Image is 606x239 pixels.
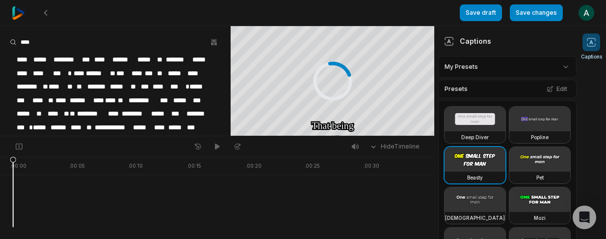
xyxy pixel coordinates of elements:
[536,174,544,181] h3: Pet
[12,6,25,20] img: reap
[581,33,602,60] button: Captions
[581,53,602,60] span: Captions
[460,4,502,21] button: Save draft
[573,206,596,229] div: Open Intercom Messenger
[531,133,549,141] h3: Popline
[461,133,489,141] h3: Deep Diver
[534,214,546,222] h3: Mozi
[438,56,577,78] div: My Presets
[444,36,491,46] div: Captions
[366,139,422,154] button: HideTimeline
[544,83,570,95] button: Edit
[438,80,577,98] div: Presets
[510,4,563,21] button: Save changes
[467,174,483,181] h3: Beasty
[445,214,505,222] h3: [DEMOGRAPHIC_DATA]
